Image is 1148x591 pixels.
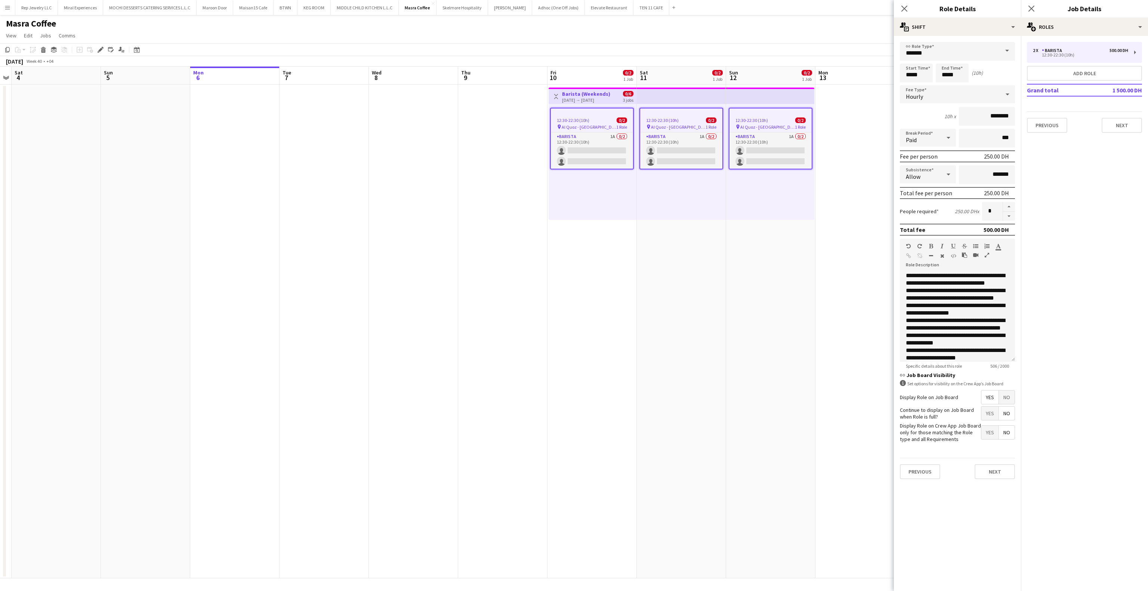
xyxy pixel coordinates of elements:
[900,153,938,160] div: Fee per person
[6,58,23,65] div: [DATE]
[274,0,297,15] button: BTWN
[59,32,75,39] span: Comms
[900,407,981,420] label: Continue to display on Job Board when Role is full?
[1095,84,1142,96] td: 1 500.00 DH
[981,426,999,439] span: Yes
[900,394,958,401] label: Display Role on Job Board
[1021,4,1148,13] h3: Job Details
[1033,48,1042,53] div: 2 x
[900,226,925,233] div: Total fee
[562,91,610,97] h3: Barista (Weekends)
[550,108,634,169] app-job-card: 12:30-22:30 (10h)0/2 Al Quoz - [GEOGRAPHIC_DATA]1 RoleBarista1A0/212:30-22:30 (10h)
[331,0,399,15] button: MIDDLE CHILD KITCHEN L.L.C
[999,391,1015,404] span: No
[900,189,952,197] div: Total fee per person
[197,0,233,15] button: Maroon Door
[562,124,616,130] span: Al Quoz - [GEOGRAPHIC_DATA]
[46,58,53,64] div: +04
[623,91,633,97] span: 0/6
[928,243,933,249] button: Bold
[996,243,1001,249] button: Text Color
[436,0,488,15] button: Skelmore Hospitality
[193,69,204,76] span: Mon
[616,124,627,130] span: 1 Role
[58,0,103,15] button: Miral Experiences
[928,253,933,259] button: Horizontal Line
[735,117,768,123] span: 12:30-22:30 (10h)
[15,0,58,15] button: Rep Jewelry LLC
[906,136,917,144] span: Paid
[488,0,532,15] button: [PERSON_NAME]
[6,32,16,39] span: View
[532,0,585,15] button: Adhoc (One Off Jobs)
[233,0,274,15] button: Maisan15 Cafe
[550,69,556,76] span: Fri
[981,407,999,420] span: Yes
[817,73,828,82] span: 13
[37,31,54,40] a: Jobs
[706,124,716,130] span: 1 Role
[56,31,78,40] a: Comms
[740,124,795,130] span: Al Quoz - [GEOGRAPHIC_DATA]
[900,422,981,443] label: Display Role on Crew App Job Board only for those matching the Role type and all Requirements
[1027,118,1067,133] button: Previous
[551,132,633,169] app-card-role: Barista1A0/212:30-22:30 (10h)
[984,153,1009,160] div: 250.00 DH
[818,69,828,76] span: Mon
[639,73,648,82] span: 11
[562,97,610,103] div: [DATE] → [DATE]
[21,31,36,40] a: Edit
[13,73,23,82] span: 4
[617,117,627,123] span: 0/2
[460,73,470,82] span: 9
[906,243,911,249] button: Undo
[894,18,1021,36] div: Shift
[1033,53,1128,57] div: 12:30-22:30 (10h)
[104,69,113,76] span: Sun
[984,189,1009,197] div: 250.00 DH
[981,391,999,404] span: Yes
[461,69,470,76] span: Thu
[795,124,806,130] span: 1 Role
[900,372,1015,379] h3: Job Board Visibility
[728,73,738,82] span: 12
[1003,202,1015,212] button: Increase
[706,117,716,123] span: 0/2
[713,76,722,82] div: 1 Job
[939,253,945,259] button: Clear Formatting
[951,253,956,259] button: HTML Code
[973,252,978,258] button: Insert video
[1021,18,1148,36] div: Roles
[900,464,940,479] button: Previous
[623,97,633,103] div: 3 jobs
[999,407,1015,420] span: No
[984,252,990,258] button: Fullscreen
[955,208,979,215] div: 250.00 DH x
[962,243,967,249] button: Strikethrough
[399,0,436,15] button: Masra Coffee
[646,117,679,123] span: 12:30-22:30 (10h)
[585,0,633,15] button: Elevate Restaurant
[802,76,812,82] div: 1 Job
[917,243,922,249] button: Redo
[729,69,738,76] span: Sun
[192,73,204,82] span: 6
[549,73,556,82] span: 10
[1042,48,1065,53] div: Barista
[371,73,382,82] span: 8
[900,363,968,369] span: Specific details about this role
[939,243,945,249] button: Italic
[1110,48,1128,53] div: 500.00 DH
[900,208,939,215] label: People required
[729,132,812,169] app-card-role: Barista1A0/212:30-22:30 (10h)
[729,108,812,169] app-job-card: 12:30-22:30 (10h)0/2 Al Quoz - [GEOGRAPHIC_DATA]1 RoleBarista1A0/212:30-22:30 (10h)
[951,243,956,249] button: Underline
[712,70,723,76] span: 0/2
[900,380,1015,387] div: Set options for visibility on the Crew App’s Job Board
[1027,66,1142,81] button: Add role
[984,226,1009,233] div: 500.00 DH
[103,73,113,82] span: 5
[283,69,291,76] span: Tue
[894,4,1021,13] h3: Role Details
[557,117,589,123] span: 12:30-22:30 (10h)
